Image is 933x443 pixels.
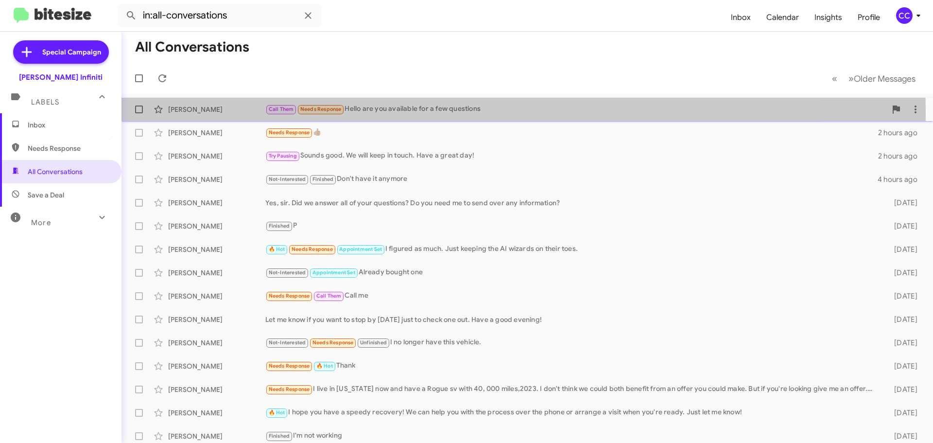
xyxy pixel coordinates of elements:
span: Inbox [28,120,110,130]
div: [DATE] [879,315,925,324]
div: P [265,220,879,231]
div: I hope you have a speedy recovery! We can help you with the process over the phone or arrange a v... [265,407,879,418]
span: » [848,72,854,85]
button: CC [888,7,922,24]
div: [PERSON_NAME] [168,408,265,418]
button: Previous [826,69,843,89]
div: I figured as much. Just keeping the AI wizards on their toes. [265,244,879,255]
div: Yes, sir. Did we answer all of your questions? Do you need me to send over any information? [265,198,879,208]
div: [PERSON_NAME] [168,315,265,324]
span: Try Pausing [269,153,297,159]
span: Needs Response [269,386,310,392]
span: Needs Response [312,339,354,346]
div: [DATE] [879,198,925,208]
div: Don't have it anymore [265,174,878,185]
span: Finished [269,433,290,439]
nav: Page navigation example [827,69,921,89]
span: Needs Response [300,106,342,112]
span: Older Messages [854,73,916,84]
a: Inbox [723,3,759,32]
div: [PERSON_NAME] [168,105,265,114]
div: Hello are you available for a few questions [265,104,886,115]
span: Labels [31,98,59,106]
span: Call Them [269,106,294,112]
span: All Conversations [28,167,83,177]
a: Profile [850,3,888,32]
div: 4 hours ago [878,175,925,184]
span: 🔥 Hot [269,409,285,416]
div: I no longer have this vehicle. [265,337,879,348]
div: [PERSON_NAME] [168,385,265,394]
span: Needs Response [28,143,110,153]
span: Needs Response [292,246,333,252]
span: More [31,218,51,227]
div: [PERSON_NAME] [168,291,265,301]
span: Needs Response [269,293,310,299]
div: [PERSON_NAME] [168,175,265,184]
div: 2 hours ago [878,151,925,161]
div: Sounds good. We will keep in touch. Have a great day! [265,150,878,161]
span: Needs Response [269,363,310,369]
div: [DATE] [879,338,925,348]
span: Appointment Set [339,246,382,252]
div: Let me know if you want to stop by [DATE] just to check one out. Have a good evening! [265,315,879,324]
span: Finished [312,176,334,182]
div: [DATE] [879,361,925,371]
span: Call Them [316,293,342,299]
span: 🔥 Hot [316,363,333,369]
div: [DATE] [879,221,925,231]
div: 2 hours ago [878,128,925,138]
div: [PERSON_NAME] [168,361,265,371]
span: Not-Interested [269,176,306,182]
span: Finished [269,223,290,229]
a: Special Campaign [13,40,109,64]
a: Insights [807,3,850,32]
div: Call me [265,290,879,301]
div: [PERSON_NAME] [168,431,265,441]
div: [DATE] [879,268,925,278]
button: Next [843,69,921,89]
div: [DATE] [879,291,925,301]
span: « [832,72,837,85]
input: Search [118,4,322,27]
div: Already bought one [265,267,879,278]
div: CC [896,7,913,24]
div: 👍🏽 [265,127,878,138]
div: [DATE] [879,431,925,441]
div: [PERSON_NAME] [168,221,265,231]
div: [PERSON_NAME] [168,245,265,254]
div: [PERSON_NAME] [168,128,265,138]
a: Calendar [759,3,807,32]
div: [PERSON_NAME] [168,338,265,348]
h1: All Conversations [135,39,249,55]
div: [PERSON_NAME] Infiniti [19,72,103,82]
div: [DATE] [879,245,925,254]
span: 🔥 Hot [269,246,285,252]
div: I live in [US_STATE] now and have a Rogue sv with 40, 000 miles,2023. I don't think we could both... [265,384,879,395]
span: Special Campaign [42,47,101,57]
span: Appointment Set [312,269,355,276]
span: Needs Response [269,129,310,136]
span: Save a Deal [28,190,64,200]
div: [PERSON_NAME] [168,151,265,161]
span: Unfinished [360,339,387,346]
div: I'm not working [265,430,879,442]
div: [DATE] [879,385,925,394]
div: [DATE] [879,408,925,418]
div: [PERSON_NAME] [168,268,265,278]
span: Not-Interested [269,269,306,276]
span: Not-Interested [269,339,306,346]
div: [PERSON_NAME] [168,198,265,208]
div: Thank [265,360,879,372]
